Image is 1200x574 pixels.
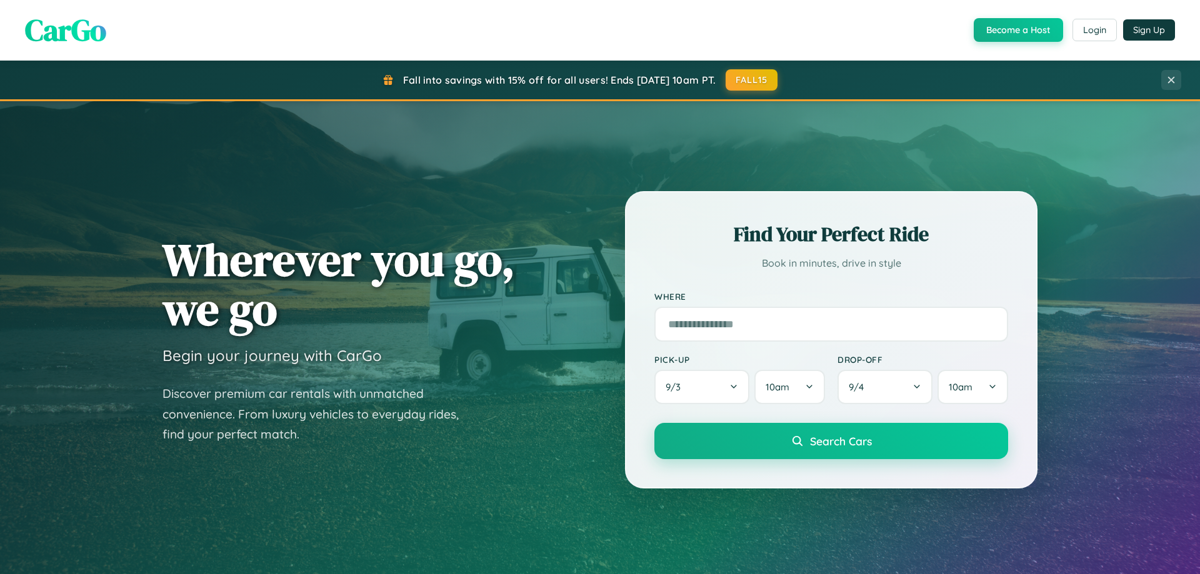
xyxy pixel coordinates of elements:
[25,9,106,51] span: CarGo
[654,254,1008,272] p: Book in minutes, drive in style
[654,423,1008,459] button: Search Cars
[974,18,1063,42] button: Become a Host
[162,235,515,334] h1: Wherever you go, we go
[810,434,872,448] span: Search Cars
[766,381,789,393] span: 10am
[654,370,749,404] button: 9/3
[654,354,825,365] label: Pick-up
[837,370,932,404] button: 9/4
[849,381,870,393] span: 9 / 4
[1072,19,1117,41] button: Login
[754,370,825,404] button: 10am
[726,69,778,91] button: FALL15
[666,381,687,393] span: 9 / 3
[654,291,1008,302] label: Where
[162,346,382,365] h3: Begin your journey with CarGo
[837,354,1008,365] label: Drop-off
[1123,19,1175,41] button: Sign Up
[949,381,972,393] span: 10am
[654,220,1008,248] h2: Find Your Perfect Ride
[403,74,716,86] span: Fall into savings with 15% off for all users! Ends [DATE] 10am PT.
[937,370,1008,404] button: 10am
[162,383,475,445] p: Discover premium car rentals with unmatched convenience. From luxury vehicles to everyday rides, ...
